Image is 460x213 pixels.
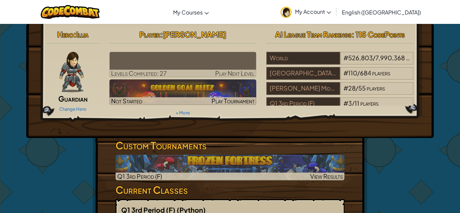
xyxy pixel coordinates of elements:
span: 684 [360,69,371,77]
span: Hero [57,30,73,39]
span: Player [139,30,160,39]
span: / [356,84,358,92]
a: [GEOGRAPHIC_DATA] 01#110/684players [266,73,414,81]
span: English ([GEOGRAPHIC_DATA]) [342,9,421,16]
a: Q1 3rd Period (F)View Results [116,155,344,180]
span: / [373,54,375,62]
span: Play Next Level [215,69,255,77]
a: My Account [277,1,334,23]
a: Play Next Level [109,52,257,77]
h3: Current Classes [116,182,344,198]
span: / [352,99,355,107]
span: / [357,69,360,77]
span: Not Started [111,97,142,105]
img: CodeCombat logo [41,5,100,19]
a: Not StartedPlay Tournament [109,79,257,105]
span: 55 [358,84,366,92]
span: : [160,30,163,39]
a: Change Hero [59,106,87,112]
span: players [367,84,385,92]
span: players [360,99,379,107]
span: : [73,30,76,39]
span: View Results [310,172,343,180]
span: My Account [295,8,331,15]
span: AI League Team Rankings [275,30,352,39]
span: # [343,99,348,107]
span: 526,803 [348,54,373,62]
img: Golden Goal [109,79,257,105]
h3: Custom Tournaments [116,138,344,153]
div: [PERSON_NAME] Middle [266,82,340,95]
span: 110 [348,69,357,77]
div: Q1 3rd Period (F) [266,97,340,110]
span: Guardian [58,94,88,103]
span: Levels Completed: 27 [111,69,167,77]
a: [PERSON_NAME] Middle#28/55players [266,88,414,96]
span: [PERSON_NAME] [163,30,226,39]
span: # [343,69,348,77]
span: # [343,84,348,92]
span: 3 [348,99,352,107]
a: Q1 3rd Period (F)#3/11players [266,104,414,111]
span: Illia [76,30,89,39]
span: Q1 3rd Period (F) [117,172,162,180]
span: # [343,54,348,62]
a: + More [176,110,190,115]
span: : 115 CodePoints [352,30,405,39]
span: My Courses [173,9,203,16]
div: [GEOGRAPHIC_DATA] 01 [266,67,340,80]
img: avatar [281,7,292,18]
img: guardian-pose.png [59,52,84,92]
img: Frozen Fortress [116,155,344,180]
a: My Courses [170,3,212,21]
span: players [372,69,390,77]
span: Play Tournament [211,97,255,105]
a: English ([GEOGRAPHIC_DATA]) [338,3,424,21]
span: 7,990,368 [375,54,405,62]
span: 28 [348,84,356,92]
a: World#526,803/7,990,368players [266,58,414,66]
span: 11 [355,99,359,107]
div: World [266,52,340,65]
